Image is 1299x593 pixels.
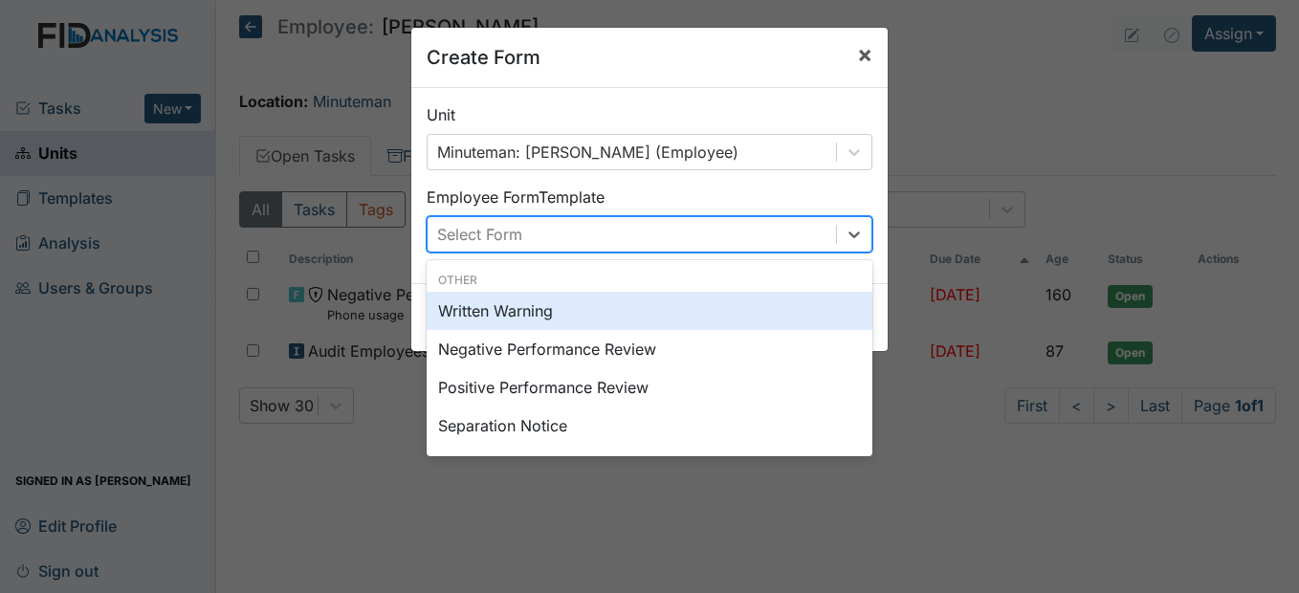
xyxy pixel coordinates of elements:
[427,368,872,406] div: Positive Performance Review
[427,330,872,368] div: Negative Performance Review
[437,141,738,164] div: Minuteman: [PERSON_NAME] (Employee)
[427,186,605,209] label: Employee Form Template
[427,272,872,289] div: Other
[437,223,522,246] div: Select Form
[842,28,888,81] button: Close
[857,40,872,68] span: ×
[427,406,872,445] div: Separation Notice
[427,43,540,72] h5: Create Form
[427,103,455,126] label: Unit
[427,292,872,330] div: Written Warning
